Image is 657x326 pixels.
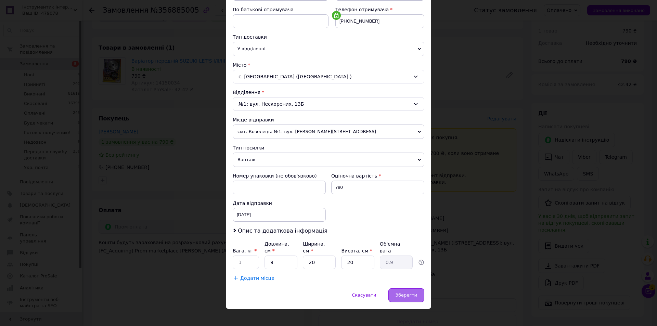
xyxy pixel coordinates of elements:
[233,200,326,207] div: Дата відправки
[233,89,424,96] div: Відділення
[233,125,424,139] span: смт. Козелець: №1: вул. [PERSON_NAME][STREET_ADDRESS]
[233,117,274,122] span: Місце відправки
[233,70,424,83] div: с. [GEOGRAPHIC_DATA] ([GEOGRAPHIC_DATA].)
[233,62,424,68] div: Місто
[233,172,326,179] div: Номер упаковки (не обов'язково)
[233,34,267,40] span: Тип доставки
[240,275,274,281] span: Додати місце
[233,145,264,151] span: Тип посилки
[233,248,257,253] label: Вага, кг
[335,14,424,28] input: +380
[380,240,413,254] div: Об'ємна вага
[265,241,289,253] label: Довжина, см
[335,7,389,12] span: Телефон отримувача
[233,97,424,111] div: №1: вул. Нескорених, 13Б
[352,292,376,298] span: Скасувати
[238,227,327,234] span: Опис та додаткова інформація
[303,241,325,253] label: Ширина, см
[396,292,417,298] span: Зберегти
[331,172,424,179] div: Оціночна вартість
[233,7,294,12] span: По батькові отримувача
[233,153,424,167] span: Вантаж
[341,248,372,253] label: Висота, см
[233,42,424,56] span: У відділенні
